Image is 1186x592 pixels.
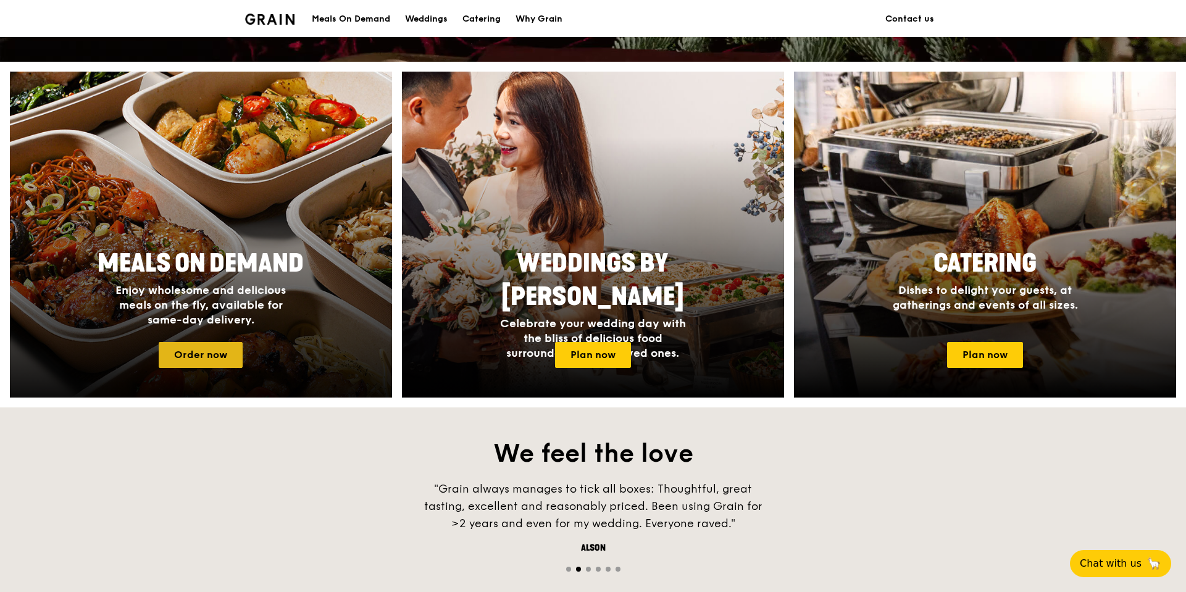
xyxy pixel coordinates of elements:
span: Go to slide 4 [596,567,601,572]
span: Go to slide 5 [606,567,611,572]
span: Chat with us [1080,556,1142,571]
span: Dishes to delight your guests, at gatherings and events of all sizes. [893,283,1078,312]
span: Celebrate your wedding day with the bliss of delicious food surrounded by your loved ones. [500,317,686,360]
button: Chat with us🦙 [1070,550,1171,577]
span: 🦙 [1146,556,1161,571]
a: Meals On DemandEnjoy wholesome and delicious meals on the fly, available for same-day delivery.Or... [10,72,392,398]
span: Go to slide 1 [566,567,571,572]
a: Contact us [878,1,942,38]
a: Why Grain [508,1,570,38]
span: Go to slide 2 [576,567,581,572]
div: Alson [408,542,779,554]
a: Plan now [555,342,631,368]
img: catering-card.e1cfaf3e.jpg [794,72,1176,398]
span: Go to slide 3 [586,567,591,572]
span: Meals On Demand [98,249,304,278]
div: Weddings [405,1,448,38]
span: Weddings by [PERSON_NAME] [501,249,684,312]
span: Enjoy wholesome and delicious meals on the fly, available for same-day delivery. [115,283,286,327]
a: Weddings by [PERSON_NAME]Celebrate your wedding day with the bliss of delicious food surrounded b... [402,72,784,398]
div: "Grain always manages to tick all boxes: Thoughtful, great tasting, excellent and reasonably pric... [408,480,779,532]
div: Catering [462,1,501,38]
img: Grain [245,14,295,25]
span: Catering [933,249,1037,278]
a: CateringDishes to delight your guests, at gatherings and events of all sizes.Plan now [794,72,1176,398]
a: Order now [159,342,243,368]
div: Why Grain [516,1,562,38]
a: Plan now [947,342,1023,368]
a: Weddings [398,1,455,38]
img: weddings-card.4f3003b8.jpg [402,72,784,398]
span: Go to slide 6 [616,567,620,572]
a: Catering [455,1,508,38]
div: Meals On Demand [312,1,390,38]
